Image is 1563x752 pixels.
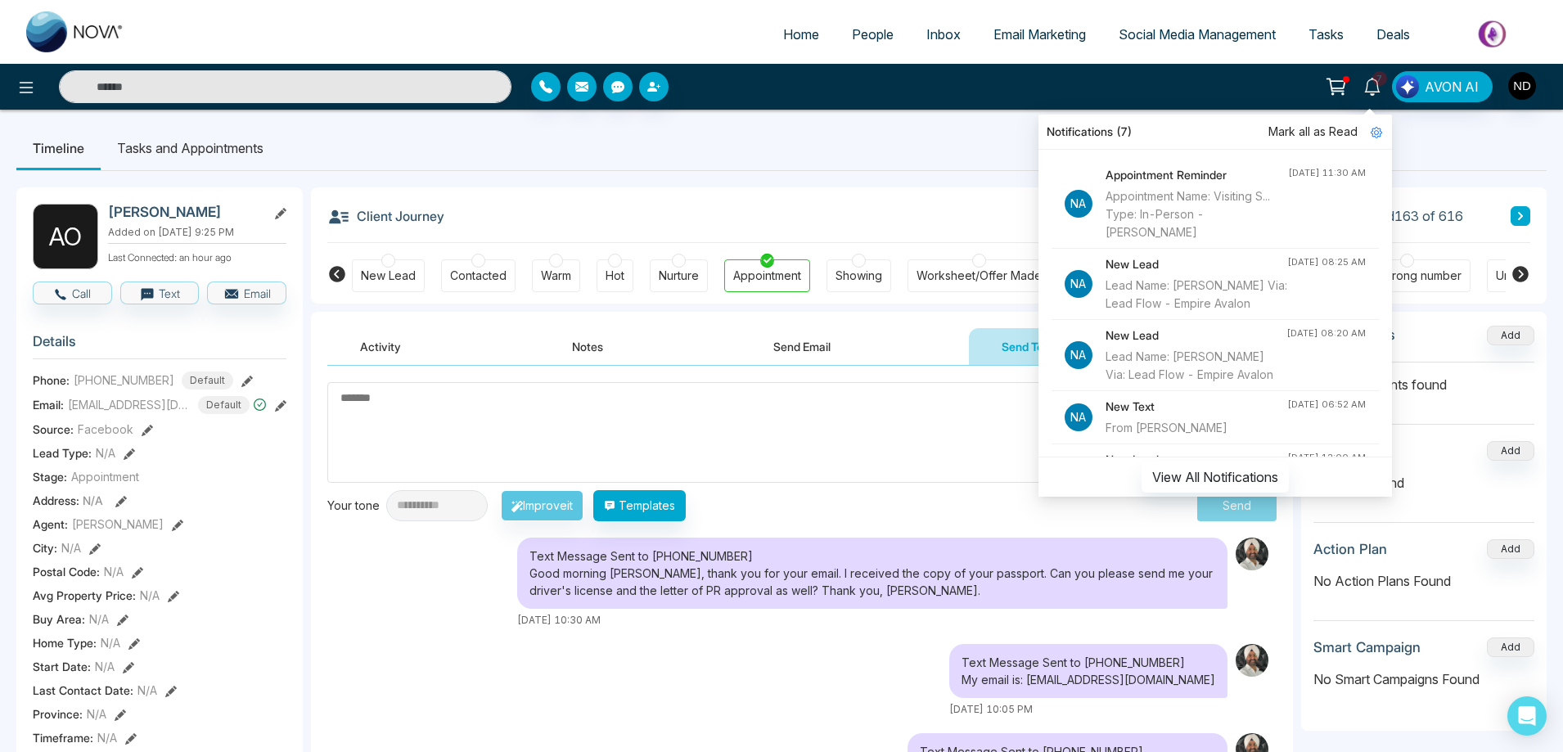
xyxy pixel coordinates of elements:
span: N/A [101,634,120,651]
span: [PHONE_NUMBER] [74,371,174,389]
span: N/A [83,493,103,507]
textarea: To enrich screen reader interactions, please activate Accessibility in Grammarly extension settings [327,382,1277,483]
img: Sender [1236,538,1268,570]
span: Facebook [78,421,133,438]
a: Deals [1360,19,1426,50]
div: From [PERSON_NAME] [1106,419,1287,437]
p: No Smart Campaigns Found [1313,669,1534,689]
a: 7 [1353,71,1392,100]
button: AVON AI [1392,71,1493,102]
h3: Action Plan [1313,541,1387,557]
span: Stage: [33,468,67,485]
button: Add [1487,441,1534,461]
div: Open Intercom Messenger [1507,696,1547,736]
span: Avg Property Price : [33,587,136,604]
span: People [852,26,894,43]
span: Source: [33,421,74,438]
div: Lead Name: [PERSON_NAME] Via: Lead Flow - Empire Avalon [1106,348,1286,384]
span: Default [198,396,250,414]
span: Buy Area : [33,610,85,628]
span: Postal Code : [33,563,100,580]
p: Na [1065,270,1092,298]
span: N/A [95,658,115,675]
span: Add [1487,327,1534,341]
p: Na [1065,190,1092,218]
div: Lead Name: [PERSON_NAME] Via: Lead Flow - Empire Avalon [1106,277,1287,313]
div: [DATE] 10:30 AM [517,613,1227,628]
span: Agent: [33,516,68,533]
span: N/A [61,539,81,556]
span: Social Media Management [1119,26,1276,43]
span: Start Date : [33,658,91,675]
h2: [PERSON_NAME] [108,204,260,220]
div: Text Message Sent to [PHONE_NUMBER] Good morning [PERSON_NAME], thank you for your email. I recei... [517,538,1227,609]
span: N/A [87,705,106,723]
p: Na [1065,341,1092,369]
span: Province : [33,705,83,723]
div: Contacted [450,268,507,284]
div: [DATE] 08:20 AM [1286,326,1366,340]
div: DNC/Wrong number [1352,268,1462,284]
button: Send Text [969,328,1087,365]
div: Appointment Name: Visiting S... Type: In-Person - [PERSON_NAME] [1106,187,1288,241]
div: [DATE] 11:30 AM [1288,166,1366,180]
span: Timeframe : [33,729,93,746]
h3: Smart Campaign [1313,639,1421,655]
div: Appointment [733,268,801,284]
h3: Details [33,333,286,358]
span: [PERSON_NAME] [72,516,164,533]
a: Home [767,19,836,50]
p: Na [1065,403,1092,431]
div: [DATE] 08:25 AM [1287,255,1366,269]
h3: Client Journey [327,204,444,228]
a: Tasks [1292,19,1360,50]
span: [EMAIL_ADDRESS][DOMAIN_NAME] [68,396,191,413]
div: Nurture [659,268,699,284]
div: Your tone [327,497,386,514]
a: Social Media Management [1102,19,1292,50]
span: N/A [97,729,117,746]
span: Default [182,371,233,390]
span: Last Contact Date : [33,682,133,699]
button: Call [33,281,112,304]
span: Lead 163 of 616 [1365,206,1463,226]
span: Mark all as Read [1268,123,1358,141]
p: No Action Plans Found [1313,571,1534,591]
button: Send Email [741,328,863,365]
a: People [836,19,910,50]
span: Lead Type: [33,444,92,462]
button: View All Notifications [1142,462,1289,493]
div: [DATE] 06:52 AM [1287,398,1366,412]
li: Timeline [16,126,101,170]
span: Home Type : [33,634,97,651]
button: Email [207,281,286,304]
button: Text [120,281,200,304]
h4: New Lead [1106,451,1287,469]
span: N/A [104,563,124,580]
h4: New Lead [1106,326,1286,344]
img: Market-place.gif [1435,16,1553,52]
button: Templates [593,490,686,521]
button: Notes [539,328,636,365]
span: Email: [33,396,64,413]
span: Tasks [1309,26,1344,43]
span: AVON AI [1425,77,1479,97]
span: 7 [1372,71,1387,86]
p: Last Connected: an hour ago [108,247,286,265]
h4: New Lead [1106,255,1287,273]
h4: Appointment Reminder [1106,166,1288,184]
div: [DATE] 12:00 AM [1287,451,1366,465]
div: Notifications (7) [1038,115,1392,150]
button: Activity [327,328,434,365]
span: N/A [137,682,157,699]
span: Appointment [71,468,139,485]
span: N/A [140,587,160,604]
li: Tasks and Appointments [101,126,280,170]
div: New Lead [361,268,416,284]
p: No deals found [1313,473,1534,493]
p: No attachments found [1313,362,1534,394]
div: Hot [606,268,624,284]
div: A O [33,204,98,269]
h4: New Text [1106,398,1287,416]
div: Unspecified [1496,268,1561,284]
